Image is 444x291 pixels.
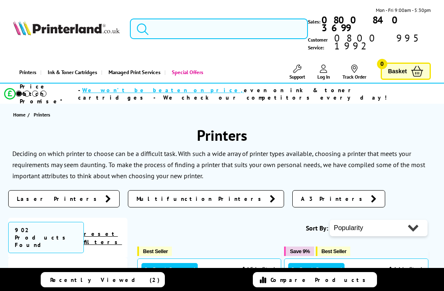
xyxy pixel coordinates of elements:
b: 0800 840 3699 [321,14,404,34]
span: Printers [34,112,50,118]
a: Multifunction Printers [128,190,284,207]
span: A3 Printers [301,195,367,203]
img: Printerland Logo [13,21,120,36]
p: To make the process of finding a printer that suits your own personal needs, we have compiled som... [12,161,425,180]
span: Save 9% [290,248,310,254]
div: Our Experts Recommend [141,263,198,275]
a: Printers [13,62,40,83]
button: Best Seller [316,247,351,256]
a: Basket 0 [381,63,431,80]
span: Price Match Promise* [20,83,78,105]
span: Basket [388,66,407,77]
a: Managed Print Services [101,62,164,83]
span: 0800 995 1992 [333,34,431,50]
a: A3 Printers [292,190,385,207]
a: Special Offers [164,62,207,83]
span: Ink & Toner Cartridges [48,62,97,83]
span: Sort By: [306,224,328,232]
span: Laser Printers [17,195,101,203]
span: Support [289,74,305,80]
span: 0 [377,59,387,69]
span: Sales: [308,18,320,26]
div: 15 In Stock [238,265,277,273]
span: Recently Viewed (2) [50,276,160,284]
span: Best Seller [143,248,168,254]
span: Compare Products [271,276,370,284]
a: Support [289,65,305,80]
div: 14 In Stock [385,265,423,273]
span: Log In [317,74,330,80]
h1: Printers [8,126,436,145]
a: Ink & Toner Cartridges [40,62,101,83]
a: Recently Viewed (2) [41,272,165,287]
span: 902 Products Found [8,222,84,253]
div: - even on ink & toner cartridges - We check our competitors every day! [78,86,422,101]
div: Our Experts Recommend [288,263,345,275]
a: Track Order [342,65,366,80]
a: Laser Printers [8,190,120,207]
a: Printerland Logo [13,21,120,37]
p: Deciding on which printer to choose can be a difficult task. With such a wide array of printer ty... [12,149,411,169]
li: modal_Promise [4,86,423,101]
span: Customer Service: [308,34,431,51]
a: Log In [317,65,330,80]
a: reset filters [84,230,122,246]
button: Best Seller [137,247,172,256]
button: Save 9% [284,247,314,256]
span: We won’t be beaten on price, [82,86,244,94]
span: Best Seller [321,248,347,254]
a: Home [13,110,28,119]
span: Multifunction Printers [136,195,266,203]
span: Mon - Fri 9:00am - 5:30pm [376,6,431,14]
a: Compare Products [253,272,377,287]
a: 0800 840 3699 [320,16,431,32]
